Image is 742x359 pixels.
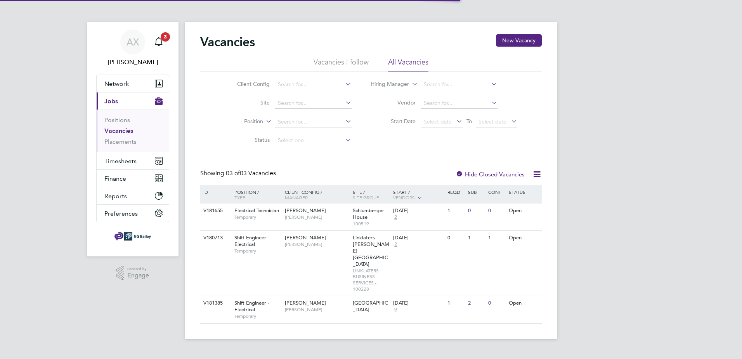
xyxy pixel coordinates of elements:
button: New Vacancy [496,34,542,47]
input: Search for... [275,79,352,90]
span: [PERSON_NAME] [285,241,349,247]
div: 0 [486,296,506,310]
div: ID [201,185,229,199]
span: Shift Engineer - Electrical [234,234,269,247]
span: Manager [285,194,308,200]
button: Network [97,75,169,92]
span: [PERSON_NAME] [285,234,326,241]
span: 100519 [353,221,390,227]
div: Sub [466,185,486,199]
span: 2 [393,214,398,221]
div: 0 [486,204,506,218]
a: Powered byEngage [116,266,149,281]
span: Jobs [104,98,118,105]
span: Temporary [234,313,281,319]
li: Vacancies I follow [314,58,369,71]
span: Reports [104,192,127,200]
span: 3 [161,32,170,42]
span: 9 [393,307,398,313]
button: Timesheets [97,152,169,169]
span: Angela Xiberras [96,58,169,67]
button: Finance [97,170,169,187]
label: Vendor [371,99,416,106]
a: Placements [104,138,137,145]
button: Preferences [97,205,169,222]
div: V180713 [201,231,229,245]
div: Open [507,204,541,218]
span: Finance [104,175,126,182]
div: Site / [351,185,392,204]
label: Site [225,99,270,106]
label: Position [218,118,263,125]
span: Engage [127,272,149,279]
div: V181385 [201,296,229,310]
label: Status [225,136,270,143]
div: 1 [466,231,486,245]
span: Vendors [393,194,415,200]
span: [PERSON_NAME] [285,214,349,220]
nav: Main navigation [87,22,179,256]
span: To [464,116,474,126]
a: Vacancies [104,127,133,134]
input: Search for... [275,117,352,127]
div: Conf [486,185,506,199]
label: Hide Closed Vacancies [456,171,525,178]
div: Open [507,296,541,310]
div: 1 [486,231,506,245]
div: [DATE] [393,207,444,214]
a: Positions [104,116,130,124]
div: 1 [446,204,466,218]
div: Jobs [97,110,169,152]
span: Powered by [127,266,149,272]
div: V181655 [201,204,229,218]
div: Position / [229,185,283,204]
span: 03 Vacancies [226,169,276,177]
span: Temporary [234,214,281,220]
span: AX [127,37,139,47]
div: 0 [466,204,486,218]
input: Search for... [421,98,498,109]
span: LINKLATERS BUSINESS SERVICES - 100228 [353,268,390,292]
div: 1 [446,296,466,310]
span: [GEOGRAPHIC_DATA] [353,300,388,313]
a: Go to home page [96,230,169,242]
li: All Vacancies [388,58,428,71]
a: 3 [151,30,166,54]
div: [DATE] [393,235,444,241]
span: 03 of [226,169,240,177]
div: Showing [200,169,277,178]
span: Linklaters - [PERSON_NAME][GEOGRAPHIC_DATA] [353,234,389,267]
input: Select one [275,135,352,146]
a: AX[PERSON_NAME] [96,30,169,67]
span: Shift Engineer - Electrical [234,300,269,313]
img: ngbailey-logo-retina.png [114,230,151,242]
span: Timesheets [104,157,137,165]
div: Start / [391,185,446,205]
div: Status [507,185,541,199]
div: Open [507,231,541,245]
span: Type [234,194,245,200]
span: Temporary [234,248,281,254]
div: [DATE] [393,300,444,307]
label: Start Date [371,118,416,125]
span: Network [104,80,129,87]
div: 0 [446,231,466,245]
span: [PERSON_NAME] [285,207,326,214]
span: Electrical Technician [234,207,279,214]
input: Search for... [275,98,352,109]
h2: Vacancies [200,34,255,50]
span: Select date [478,118,506,125]
button: Jobs [97,92,169,110]
div: 2 [466,296,486,310]
button: Reports [97,187,169,204]
div: Client Config / [283,185,351,204]
span: 2 [393,241,398,248]
span: Select date [424,118,452,125]
span: Site Group [353,194,379,200]
span: Schlumberger House [353,207,384,220]
label: Hiring Manager [364,80,409,88]
span: [PERSON_NAME] [285,300,326,306]
input: Search for... [421,79,498,90]
span: [PERSON_NAME] [285,307,349,313]
label: Client Config [225,80,270,87]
